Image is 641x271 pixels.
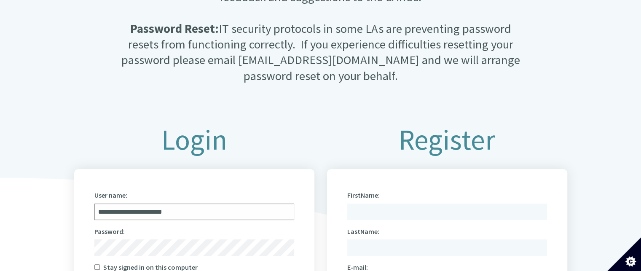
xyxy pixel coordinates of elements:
[74,124,314,156] h1: Login
[94,225,125,238] label: Password:
[347,225,379,238] label: LastName:
[130,21,218,36] strong: Password Reset:
[607,237,641,271] button: Set cookie preferences
[347,189,380,201] label: FirstName:
[327,124,567,156] h1: Register
[94,189,127,201] label: User name:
